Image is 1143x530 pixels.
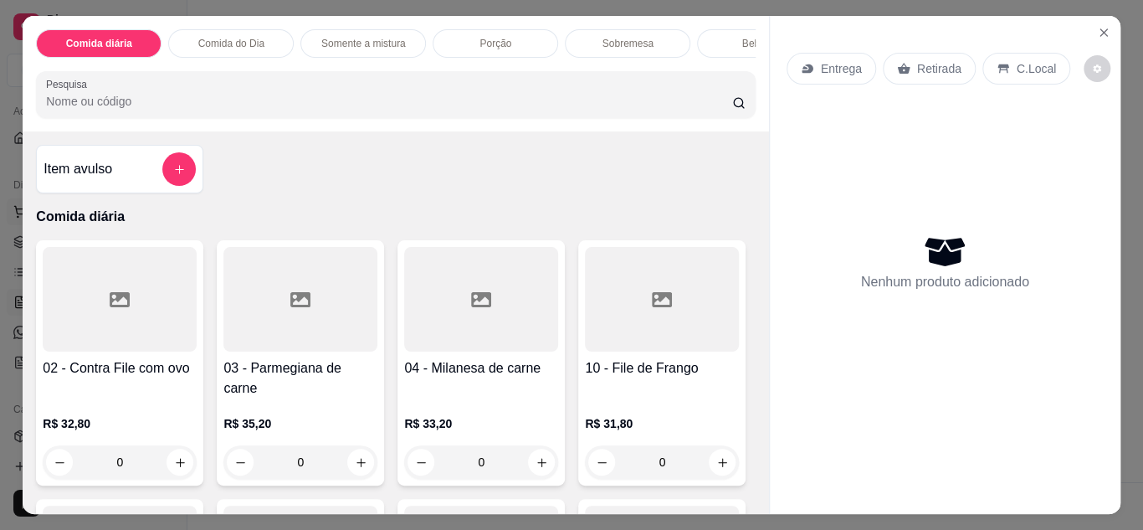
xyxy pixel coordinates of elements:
[1084,55,1110,82] button: decrease-product-quantity
[36,207,756,227] p: Comida diária
[44,159,112,179] h4: Item avulso
[46,77,93,91] label: Pesquisa
[197,37,264,50] p: Comida do Dia
[404,358,558,378] h4: 04 - Milanesa de carne
[917,60,961,77] p: Retirada
[404,415,558,432] p: R$ 33,20
[43,415,197,432] p: R$ 32,80
[46,93,732,110] input: Pesquisa
[479,37,511,50] p: Porção
[223,358,377,399] h4: 03 - Parmegiana de carne
[602,37,654,50] p: Sobremesa
[821,60,862,77] p: Entrega
[162,152,196,186] button: add-separate-item
[585,358,739,378] h4: 10 - File de Frango
[861,272,1029,292] p: Nenhum produto adicionado
[742,37,778,50] p: Bebidas
[321,37,406,50] p: Somente a mistura
[585,415,739,432] p: R$ 31,80
[1017,60,1056,77] p: C.Local
[43,358,197,378] h4: 02 - Contra File com ovo
[223,415,377,432] p: R$ 35,20
[65,37,131,50] p: Comida diária
[1090,19,1117,46] button: Close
